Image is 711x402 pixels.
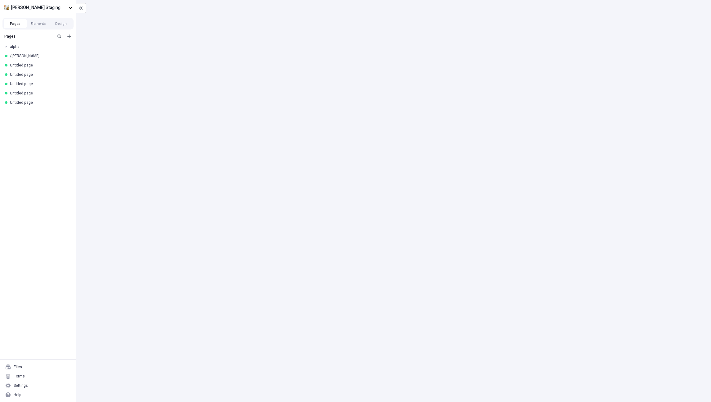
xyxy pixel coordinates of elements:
div: Untitled page [10,81,69,86]
button: Pages [4,19,27,28]
div: Untitled page [10,100,69,105]
div: Files [14,364,22,369]
button: Add new [65,33,73,40]
div: Pages [4,34,53,39]
div: /[PERSON_NAME] [10,53,69,58]
div: Untitled page [10,91,69,96]
button: Elements [27,19,50,28]
div: Untitled page [10,63,69,68]
div: alpha [10,44,69,49]
div: Help [14,392,21,397]
img: Site favicon [4,5,9,10]
div: Untitled page [10,72,69,77]
button: Design [49,19,72,28]
div: Forms [14,374,25,379]
span: [PERSON_NAME] Staging [11,4,66,11]
div: Settings [14,383,28,388]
